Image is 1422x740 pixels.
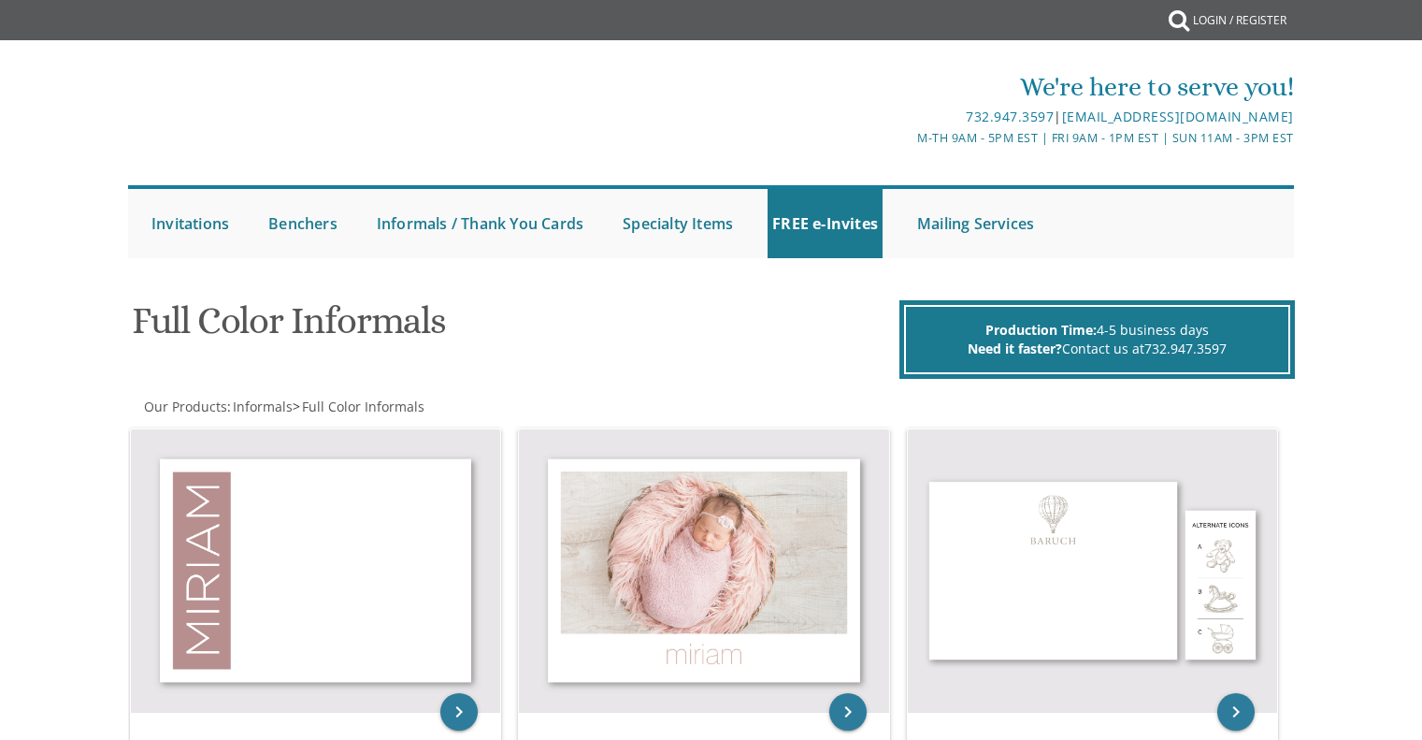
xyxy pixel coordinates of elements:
[1144,340,1227,357] a: 732.947.3597
[132,300,895,355] h1: Full Color Informals
[518,106,1294,128] div: |
[142,398,227,415] a: Our Products
[440,693,478,731] a: keyboard_arrow_right
[912,189,1039,258] a: Mailing Services
[131,429,501,713] img: Baby Informal Style 1
[128,398,711,416] div: :
[1217,693,1255,731] a: keyboard_arrow_right
[985,321,1097,339] span: Production Time:
[519,429,889,713] img: Baby Informal Style 2
[300,398,424,415] a: Full Color Informals
[768,189,883,258] a: FREE e-Invites
[968,340,1062,357] span: Need it faster?
[904,305,1290,374] div: 4-5 business days Contact us at
[618,189,738,258] a: Specialty Items
[264,189,342,258] a: Benchers
[966,108,1054,125] a: 732.947.3597
[231,398,293,415] a: Informals
[147,189,234,258] a: Invitations
[372,189,588,258] a: Informals / Thank You Cards
[908,429,1278,713] img: Baby Informal Style 3
[829,693,867,731] a: keyboard_arrow_right
[293,398,424,415] span: >
[1062,108,1294,125] a: [EMAIL_ADDRESS][DOMAIN_NAME]
[233,398,293,415] span: Informals
[302,398,424,415] span: Full Color Informals
[518,128,1294,148] div: M-Th 9am - 5pm EST | Fri 9am - 1pm EST | Sun 11am - 3pm EST
[518,68,1294,106] div: We're here to serve you!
